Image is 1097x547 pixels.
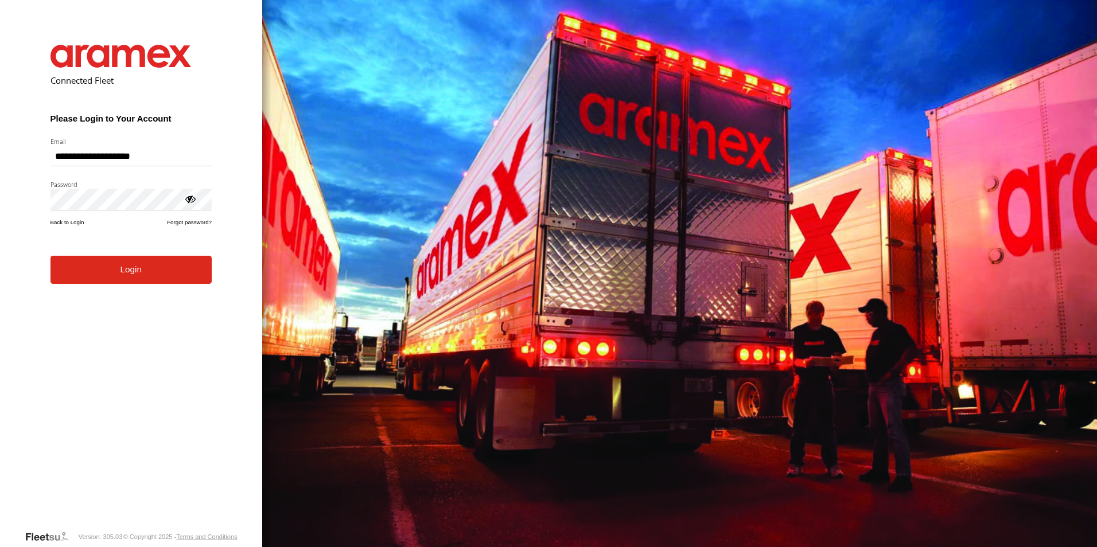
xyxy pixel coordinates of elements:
[25,531,77,542] a: Visit our Website
[50,180,212,189] label: Password
[50,45,192,68] img: Aramex
[123,533,238,540] div: © Copyright 2025 -
[79,533,122,540] div: Version: 305.03
[50,114,212,123] h3: Please Login to Your Account
[50,256,212,284] button: Login
[167,219,212,225] a: Forgot password?
[176,533,237,540] a: Terms and Conditions
[50,137,212,146] label: Email
[50,219,84,225] a: Back to Login
[50,75,212,86] h2: Connected Fleet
